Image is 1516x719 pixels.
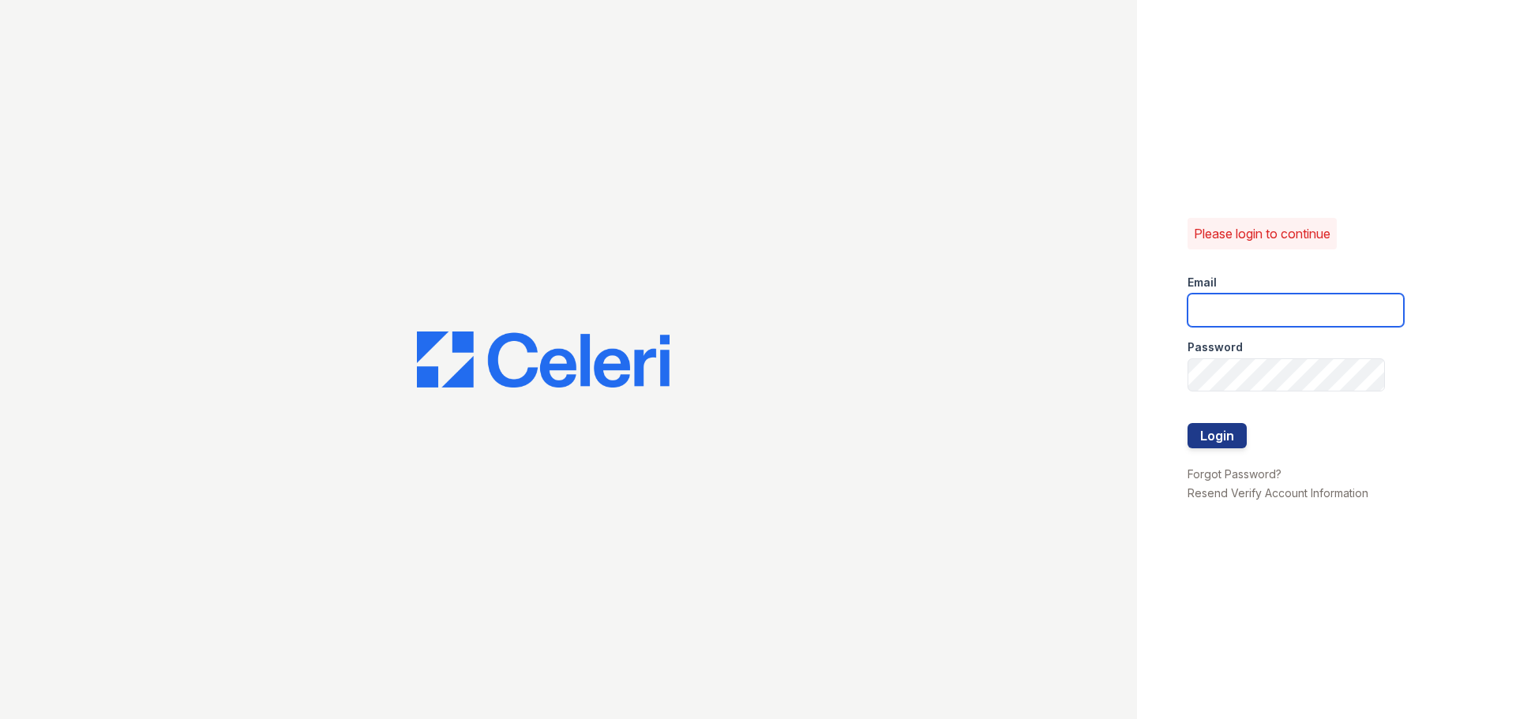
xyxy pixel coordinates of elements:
a: Resend Verify Account Information [1188,486,1368,500]
label: Email [1188,275,1217,290]
label: Password [1188,339,1243,355]
p: Please login to continue [1194,224,1330,243]
button: Login [1188,423,1247,448]
a: Forgot Password? [1188,467,1281,481]
img: CE_Logo_Blue-a8612792a0a2168367f1c8372b55b34899dd931a85d93a1a3d3e32e68fde9ad4.png [417,331,670,388]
